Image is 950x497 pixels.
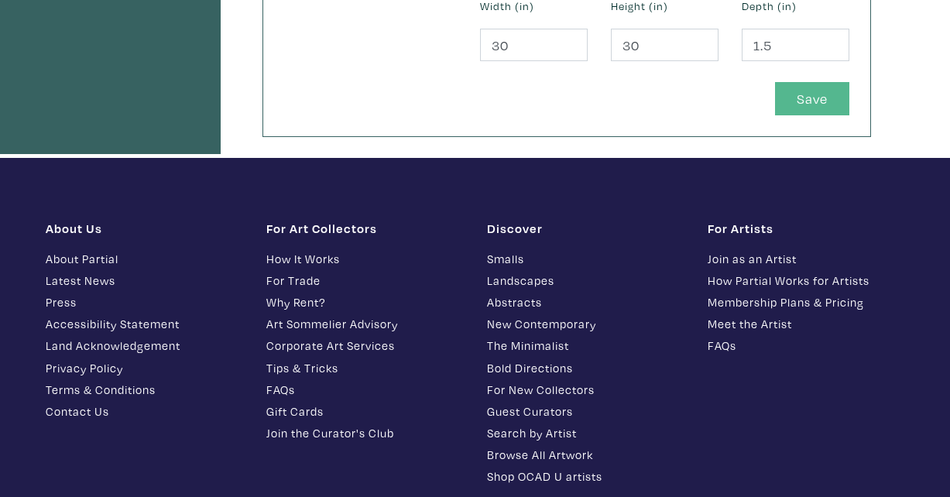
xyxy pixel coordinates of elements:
[487,403,684,420] a: Guest Curators
[266,424,464,442] a: Join the Curator's Club
[487,381,684,399] a: For New Collectors
[266,221,464,236] h1: For Art Collectors
[487,446,684,464] a: Browse All Artwork
[708,337,905,355] a: FAQs
[46,293,243,311] a: Press
[487,359,684,377] a: Bold Directions
[266,381,464,399] a: FAQs
[708,315,905,333] a: Meet the Artist
[487,337,684,355] a: The Minimalist
[266,250,464,268] a: How It Works
[708,293,905,311] a: Membership Plans & Pricing
[487,272,684,290] a: Landscapes
[742,29,849,62] input: (optional)
[487,315,684,333] a: New Contemporary
[46,315,243,333] a: Accessibility Statement
[487,221,684,236] h1: Discover
[46,221,243,236] h1: About Us
[266,272,464,290] a: For Trade
[266,293,464,311] a: Why Rent?
[46,250,243,268] a: About Partial
[266,315,464,333] a: Art Sommelier Advisory
[487,424,684,442] a: Search by Artist
[487,468,684,485] a: Shop OCAD U artists
[775,82,849,115] button: Save
[266,403,464,420] a: Gift Cards
[708,221,905,236] h1: For Artists
[708,272,905,290] a: How Partial Works for Artists
[487,293,684,311] a: Abstracts
[708,250,905,268] a: Join as an Artist
[46,272,243,290] a: Latest News
[266,337,464,355] a: Corporate Art Services
[46,381,243,399] a: Terms & Conditions
[266,359,464,377] a: Tips & Tricks
[46,337,243,355] a: Land Acknowledgement
[487,250,684,268] a: Smalls
[46,403,243,420] a: Contact Us
[46,359,243,377] a: Privacy Policy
